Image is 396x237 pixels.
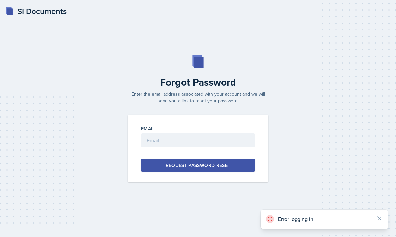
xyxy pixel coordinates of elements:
[278,216,371,222] p: Error logging in
[141,133,255,147] input: Email
[141,125,155,132] label: Email
[166,162,231,169] div: Request Password Reset
[5,5,67,17] a: SI Documents
[141,159,255,172] button: Request Password Reset
[124,76,272,88] h2: Forgot Password
[124,91,272,104] p: Enter the email address associated with your account and we will send you a link to reset your pa...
